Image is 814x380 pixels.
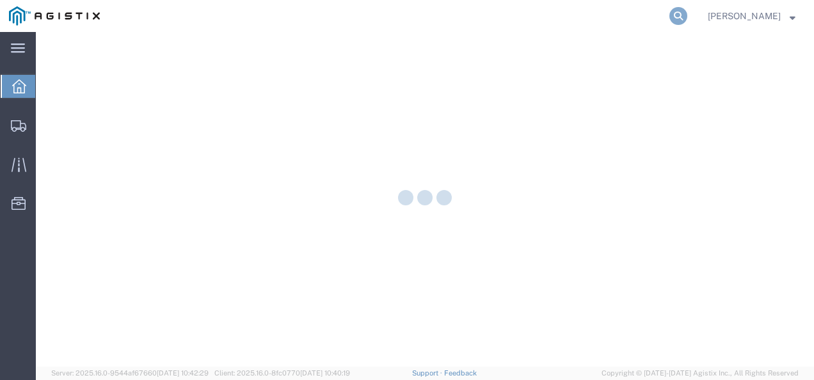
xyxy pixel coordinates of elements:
[300,369,350,377] span: [DATE] 10:40:19
[9,6,100,26] img: logo
[707,8,796,24] button: [PERSON_NAME]
[708,9,781,23] span: Nathan Seeley
[412,369,444,377] a: Support
[214,369,350,377] span: Client: 2025.16.0-8fc0770
[602,368,799,379] span: Copyright © [DATE]-[DATE] Agistix Inc., All Rights Reserved
[444,369,477,377] a: Feedback
[157,369,209,377] span: [DATE] 10:42:29
[51,369,209,377] span: Server: 2025.16.0-9544af67660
